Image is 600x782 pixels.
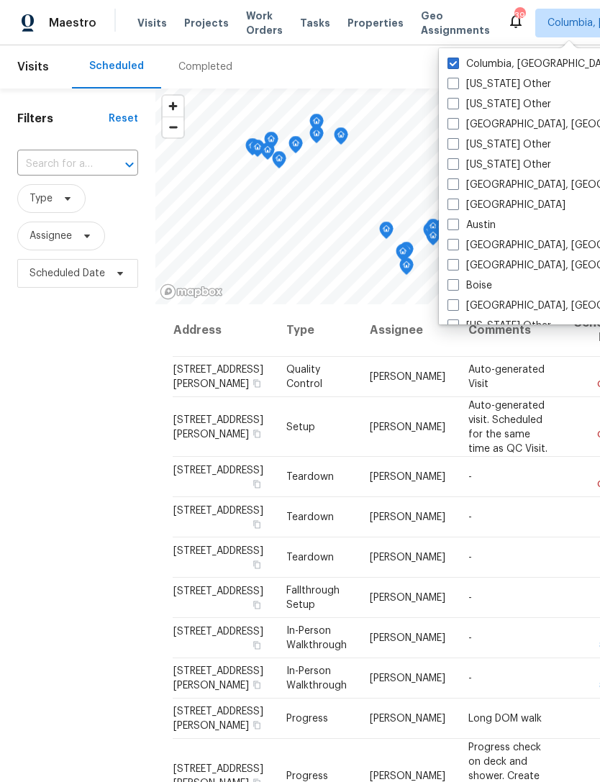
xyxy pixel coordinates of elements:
[300,18,330,28] span: Tasks
[286,512,334,522] span: Teardown
[370,770,445,781] span: [PERSON_NAME]
[17,51,49,83] span: Visits
[447,158,551,172] label: [US_STATE] Other
[447,218,496,232] label: Austin
[347,16,404,30] span: Properties
[173,304,275,357] th: Address
[173,414,263,439] span: [STREET_ADDRESS][PERSON_NAME]
[29,266,105,281] span: Scheduled Date
[370,633,445,643] span: [PERSON_NAME]
[370,472,445,482] span: [PERSON_NAME]
[250,639,263,652] button: Copy Address
[286,422,315,432] span: Setup
[173,465,263,476] span: [STREET_ADDRESS]
[250,518,263,531] button: Copy Address
[288,136,303,158] div: Map marker
[155,88,540,304] canvas: Map
[119,155,140,175] button: Open
[370,714,445,724] span: [PERSON_NAME]
[17,112,109,126] h1: Filters
[49,16,96,30] span: Maestro
[275,304,358,357] th: Type
[370,593,445,603] span: [PERSON_NAME]
[309,126,324,148] div: Map marker
[426,219,440,241] div: Map marker
[250,719,263,732] button: Copy Address
[178,60,232,74] div: Completed
[370,422,445,432] span: [PERSON_NAME]
[173,627,263,637] span: [STREET_ADDRESS]
[173,666,263,691] span: [STREET_ADDRESS][PERSON_NAME]
[137,16,167,30] span: Visits
[250,478,263,491] button: Copy Address
[163,117,183,137] button: Zoom out
[286,586,340,610] span: Fallthrough Setup
[250,377,263,390] button: Copy Address
[250,599,263,611] button: Copy Address
[447,97,551,112] label: [US_STATE] Other
[17,153,98,176] input: Search for an address...
[399,258,414,280] div: Map marker
[286,666,347,691] span: In-Person Walkthrough
[286,365,322,389] span: Quality Control
[468,365,545,389] span: Auto-generated Visit
[379,222,394,244] div: Map marker
[399,242,414,264] div: Map marker
[447,198,565,212] label: [GEOGRAPHIC_DATA]
[250,140,265,162] div: Map marker
[370,673,445,683] span: [PERSON_NAME]
[468,553,472,563] span: -
[396,244,410,266] div: Map marker
[173,586,263,596] span: [STREET_ADDRESS]
[250,678,263,691] button: Copy Address
[457,304,563,357] th: Comments
[286,714,328,724] span: Progress
[468,633,472,643] span: -
[173,546,263,556] span: [STREET_ADDRESS]
[447,278,492,293] label: Boise
[334,127,348,150] div: Map marker
[468,673,472,683] span: -
[250,427,263,440] button: Copy Address
[370,553,445,563] span: [PERSON_NAME]
[250,558,263,571] button: Copy Address
[370,372,445,382] span: [PERSON_NAME]
[468,593,472,603] span: -
[435,219,450,242] div: Map marker
[29,191,53,206] span: Type
[184,16,229,30] span: Projects
[309,114,324,136] div: Map marker
[423,222,437,245] div: Map marker
[173,706,263,731] span: [STREET_ADDRESS][PERSON_NAME]
[286,770,328,781] span: Progress
[160,283,223,300] a: Mapbox homepage
[447,137,551,152] label: [US_STATE] Other
[468,400,547,453] span: Auto-generated visit. Scheduled for the same time as QC Visit.
[173,506,263,516] span: [STREET_ADDRESS]
[286,472,334,482] span: Teardown
[246,9,283,37] span: Work Orders
[109,112,138,126] div: Reset
[447,319,551,333] label: [US_STATE] Other
[468,512,472,522] span: -
[468,472,472,482] span: -
[426,228,440,250] div: Map marker
[260,142,275,165] div: Map marker
[514,9,524,23] div: 39
[264,132,278,154] div: Map marker
[272,151,286,173] div: Map marker
[163,96,183,117] button: Zoom in
[421,9,490,37] span: Geo Assignments
[245,138,260,160] div: Map marker
[29,229,72,243] span: Assignee
[173,365,263,389] span: [STREET_ADDRESS][PERSON_NAME]
[468,714,542,724] span: Long DOM walk
[286,626,347,650] span: In-Person Walkthrough
[447,77,551,91] label: [US_STATE] Other
[370,512,445,522] span: [PERSON_NAME]
[358,304,457,357] th: Assignee
[286,553,334,563] span: Teardown
[89,59,144,73] div: Scheduled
